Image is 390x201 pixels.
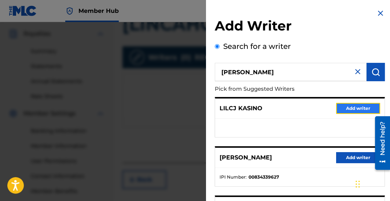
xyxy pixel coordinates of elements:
[220,153,272,162] p: [PERSON_NAME]
[215,81,343,97] p: Pick from Suggested Writers
[65,7,74,15] img: Top Rightsholder
[220,104,262,113] p: LILCJ KASINO
[336,103,380,114] button: Add writer
[215,18,385,36] h2: Add Writer
[78,7,119,15] span: Member Hub
[369,113,390,172] iframe: Resource Center
[356,173,360,195] div: Drag
[371,68,380,76] img: Search Works
[353,166,390,201] iframe: Chat Widget
[249,174,279,180] strong: 00834339627
[223,42,291,51] label: Search for a writer
[215,63,367,81] input: Search writer's name or IPI Number
[336,152,380,163] button: Add writer
[220,174,247,180] span: IPI Number :
[9,6,37,16] img: MLC Logo
[353,67,362,76] img: close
